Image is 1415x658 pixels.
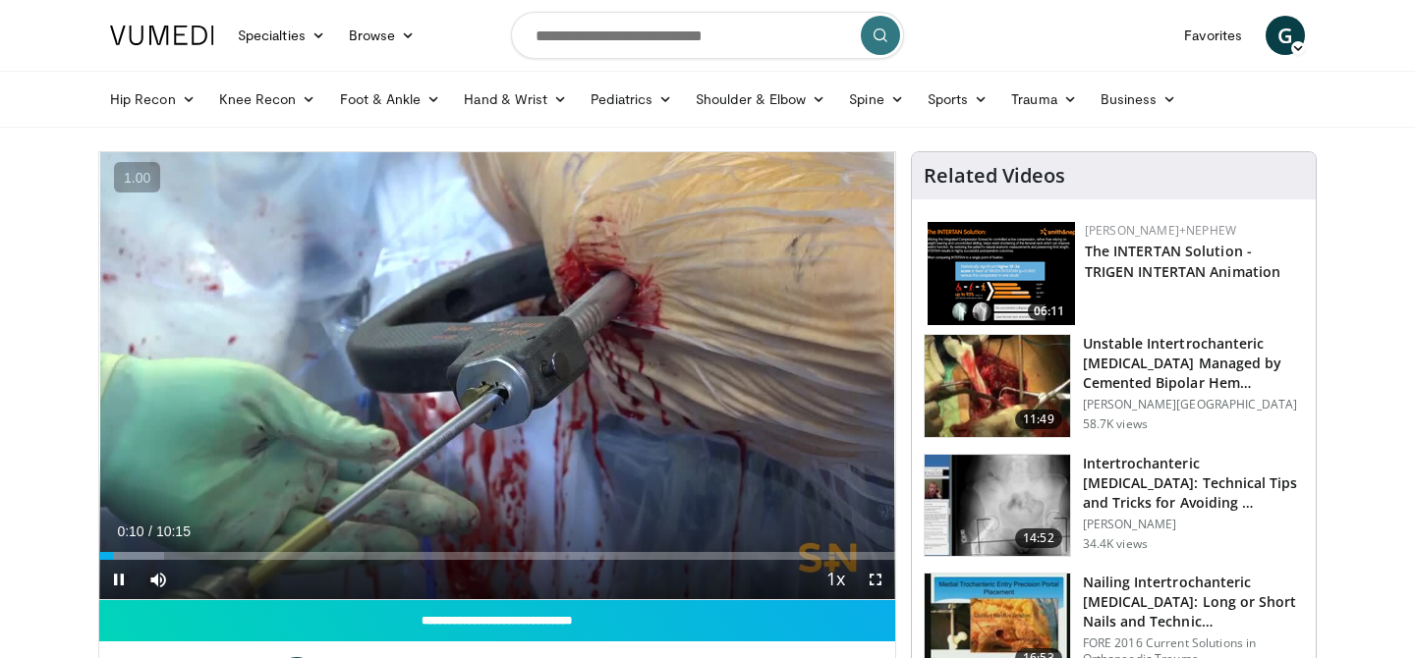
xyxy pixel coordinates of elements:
[1083,334,1304,393] h3: Unstable Intertrochanteric [MEDICAL_DATA] Managed by Cemented Bipolar Hem…
[928,222,1075,325] img: 4a7b64c3-bc02-4ef7-9e46-d94555074166.png.150x105_q85_crop-smart_upscale.png
[99,560,139,599] button: Pause
[1172,16,1254,55] a: Favorites
[99,152,895,600] video-js: Video Player
[99,552,895,560] div: Progress Bar
[328,80,453,119] a: Foot & Ankle
[148,523,152,539] span: /
[117,523,143,539] span: 0:10
[837,80,915,119] a: Spine
[139,560,178,599] button: Mute
[207,80,328,119] a: Knee Recon
[925,455,1070,557] img: DA_UIUPltOAJ8wcH4xMDoxOjB1O8AjAz.150x105_q85_crop-smart_upscale.jpg
[684,80,837,119] a: Shoulder & Elbow
[1083,454,1304,513] h3: Intertrochanteric [MEDICAL_DATA]: Technical Tips and Tricks for Avoiding …
[98,80,207,119] a: Hip Recon
[916,80,1000,119] a: Sports
[110,26,214,45] img: VuMedi Logo
[1015,528,1062,548] span: 14:52
[1083,517,1304,532] p: [PERSON_NAME]
[1085,242,1281,281] a: The INTERTAN Solution - TRIGEN INTERTAN Animation
[856,560,895,599] button: Fullscreen
[337,16,427,55] a: Browse
[579,80,684,119] a: Pediatrics
[925,335,1070,437] img: 1468547_3.png.150x105_q85_crop-smart_upscale.jpg
[1266,16,1305,55] a: G
[1015,410,1062,429] span: 11:49
[817,560,856,599] button: Playback Rate
[924,334,1304,438] a: 11:49 Unstable Intertrochanteric [MEDICAL_DATA] Managed by Cemented Bipolar Hem… [PERSON_NAME][GE...
[999,80,1089,119] a: Trauma
[1028,302,1070,320] span: 06:11
[511,12,904,59] input: Search topics, interventions
[1085,222,1236,239] a: [PERSON_NAME]+Nephew
[1083,416,1148,432] p: 58.7K views
[924,164,1065,188] h4: Related Videos
[928,222,1075,325] a: 06:11
[1083,573,1304,631] h3: Nailing Intertrochanteric [MEDICAL_DATA]: Long or Short Nails and Technic…
[1089,80,1189,119] a: Business
[452,80,579,119] a: Hand & Wrist
[1083,536,1148,552] p: 34.4K views
[226,16,337,55] a: Specialties
[1083,397,1304,412] p: [PERSON_NAME][GEOGRAPHIC_DATA]
[924,454,1304,558] a: 14:52 Intertrochanteric [MEDICAL_DATA]: Technical Tips and Tricks for Avoiding … [PERSON_NAME] 34...
[156,523,191,539] span: 10:15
